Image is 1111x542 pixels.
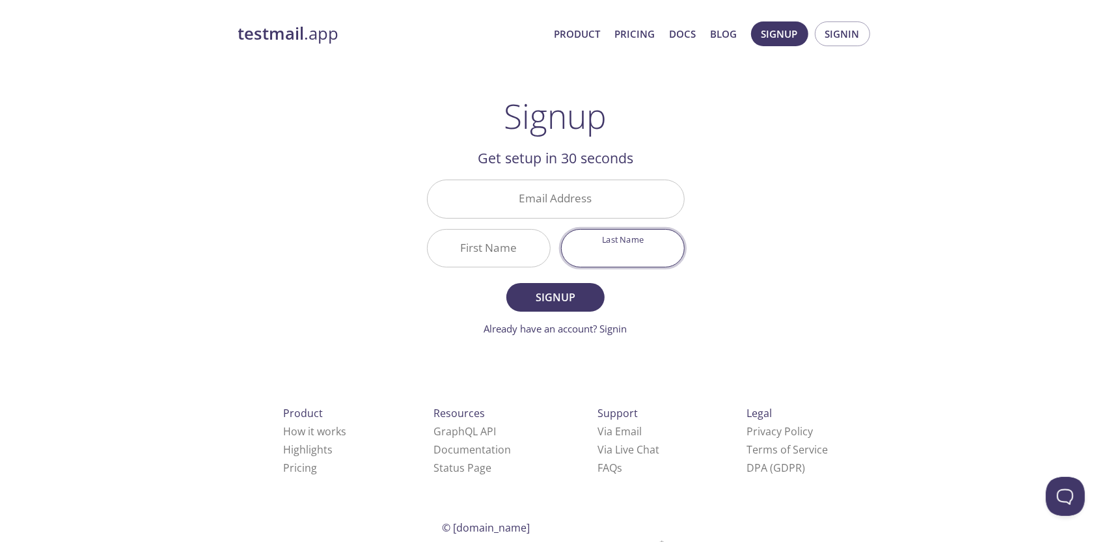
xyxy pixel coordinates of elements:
a: testmail.app [238,23,544,45]
a: Pricing [615,25,655,42]
span: Legal [747,406,772,420]
a: Product [555,25,601,42]
a: Docs [670,25,696,42]
span: s [617,461,622,475]
a: Already have an account? Signin [484,322,627,335]
a: GraphQL API [433,424,496,439]
span: © [DOMAIN_NAME] [442,521,530,535]
a: Status Page [433,461,491,475]
a: Privacy Policy [747,424,813,439]
strong: testmail [238,22,305,45]
span: Signup [761,25,798,42]
a: Highlights [283,442,333,457]
a: How it works [283,424,346,439]
a: FAQ [597,461,622,475]
span: Product [283,406,323,420]
a: DPA (GDPR) [747,461,805,475]
iframe: Help Scout Beacon - Open [1046,477,1085,516]
a: Documentation [433,442,511,457]
h2: Get setup in 30 seconds [427,147,685,169]
a: Via Live Chat [597,442,659,457]
a: Terms of Service [747,442,828,457]
h1: Signup [504,96,607,135]
span: Support [597,406,638,420]
button: Signup [506,283,604,312]
span: Signup [521,288,590,306]
a: Pricing [283,461,317,475]
span: Signin [825,25,860,42]
button: Signup [751,21,808,46]
span: Resources [433,406,485,420]
a: Via Email [597,424,642,439]
button: Signin [815,21,870,46]
a: Blog [711,25,737,42]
